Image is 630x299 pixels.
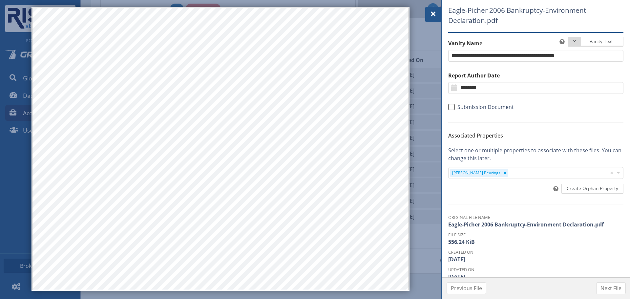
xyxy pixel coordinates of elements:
[608,167,615,179] div: Clear all
[448,221,623,228] dd: Eagle-Picher 2006 Bankruptcy-Environment Declaration.pdf
[448,273,623,281] dd: [DATE]
[561,184,623,194] button: Create Orphan Property
[567,185,618,192] span: Create Orphan Property
[447,282,486,294] button: Previous File
[448,39,623,47] label: Vanity Name
[448,146,623,162] p: Select one or multiple properties to associate with these files. You can change this later.
[452,170,500,176] div: [PERSON_NAME] Bearings
[455,104,514,110] span: Submission Document
[448,214,623,221] dt: Original File Name
[448,255,623,263] dd: [DATE]
[448,267,623,273] dt: Updated On
[596,282,626,294] button: Next File
[448,238,623,246] dd: 556.24 KiB
[568,37,623,47] button: Vanity Text
[451,284,482,292] span: Previous File
[582,38,618,45] span: Vanity Text
[448,5,593,26] span: Eagle-Picher 2006 Bankruptcy-Environment Declaration.pdf
[600,284,621,292] span: Next File
[448,232,623,238] dt: File Size
[448,249,623,255] dt: Created On
[448,133,623,139] h6: Associated Properties
[448,72,623,79] label: Report Author Date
